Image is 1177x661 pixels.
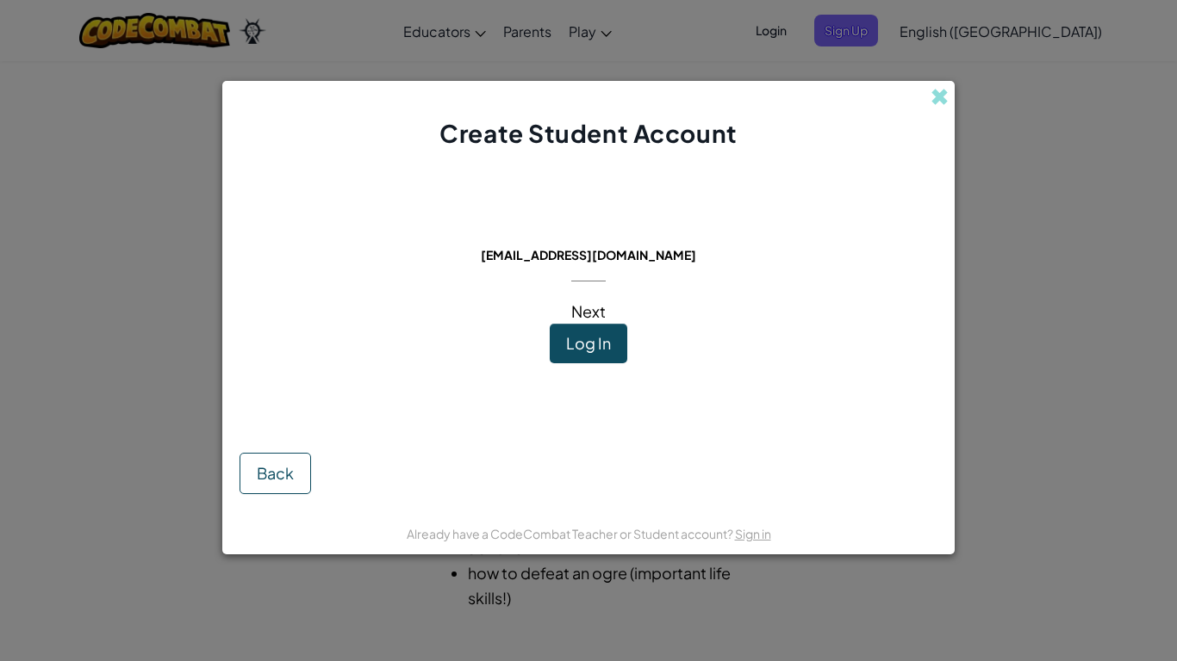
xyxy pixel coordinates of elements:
span: [EMAIL_ADDRESS][DOMAIN_NAME] [481,247,696,263]
button: Log In [550,324,627,363]
span: Back [257,463,294,483]
span: Log In [566,333,611,353]
span: Next [571,301,606,321]
span: Already have a CodeCombat Teacher or Student account? [407,526,735,541]
span: Create Student Account [439,118,737,148]
a: Sign in [735,526,771,541]
span: This email is already in use: [467,223,711,243]
button: Back [240,453,311,494]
